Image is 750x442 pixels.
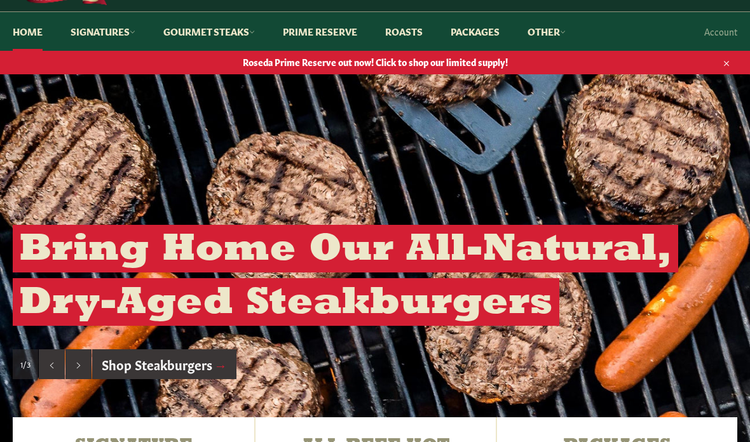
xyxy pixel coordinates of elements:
a: Signatures [58,12,148,51]
a: Prime Reserve [270,12,370,51]
span: 1/3 [20,359,31,370]
h2: Bring Home Our All-Natural, Dry-Aged Steakburgers [13,225,678,326]
a: Roasts [372,12,435,51]
div: Slide 1, current [13,349,38,380]
a: Other [515,12,578,51]
a: Gourmet Steaks [151,12,268,51]
button: Next slide [65,349,92,380]
a: Account [698,13,744,50]
button: Previous slide [39,349,65,380]
a: Shop Steakburgers [92,349,236,380]
span: → [214,355,227,373]
a: Packages [438,12,512,51]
